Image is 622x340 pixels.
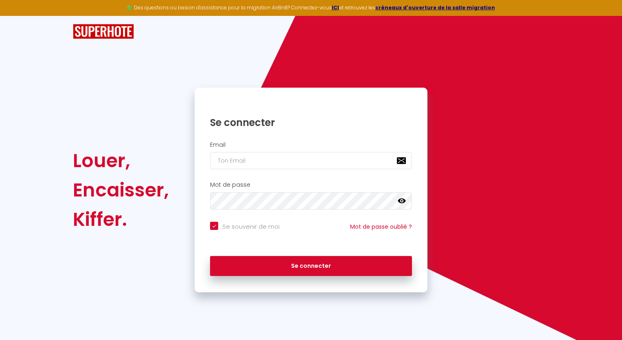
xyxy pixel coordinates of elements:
[375,4,495,11] a: créneaux d'ouverture de la salle migration
[332,4,339,11] a: ICI
[210,141,412,148] h2: Email
[73,146,169,175] div: Louer,
[210,256,412,276] button: Se connecter
[73,175,169,205] div: Encaisser,
[210,152,412,169] input: Ton Email
[350,223,412,231] a: Mot de passe oublié ?
[210,181,412,188] h2: Mot de passe
[73,24,134,39] img: SuperHote logo
[210,116,412,129] h1: Se connecter
[73,205,169,234] div: Kiffer.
